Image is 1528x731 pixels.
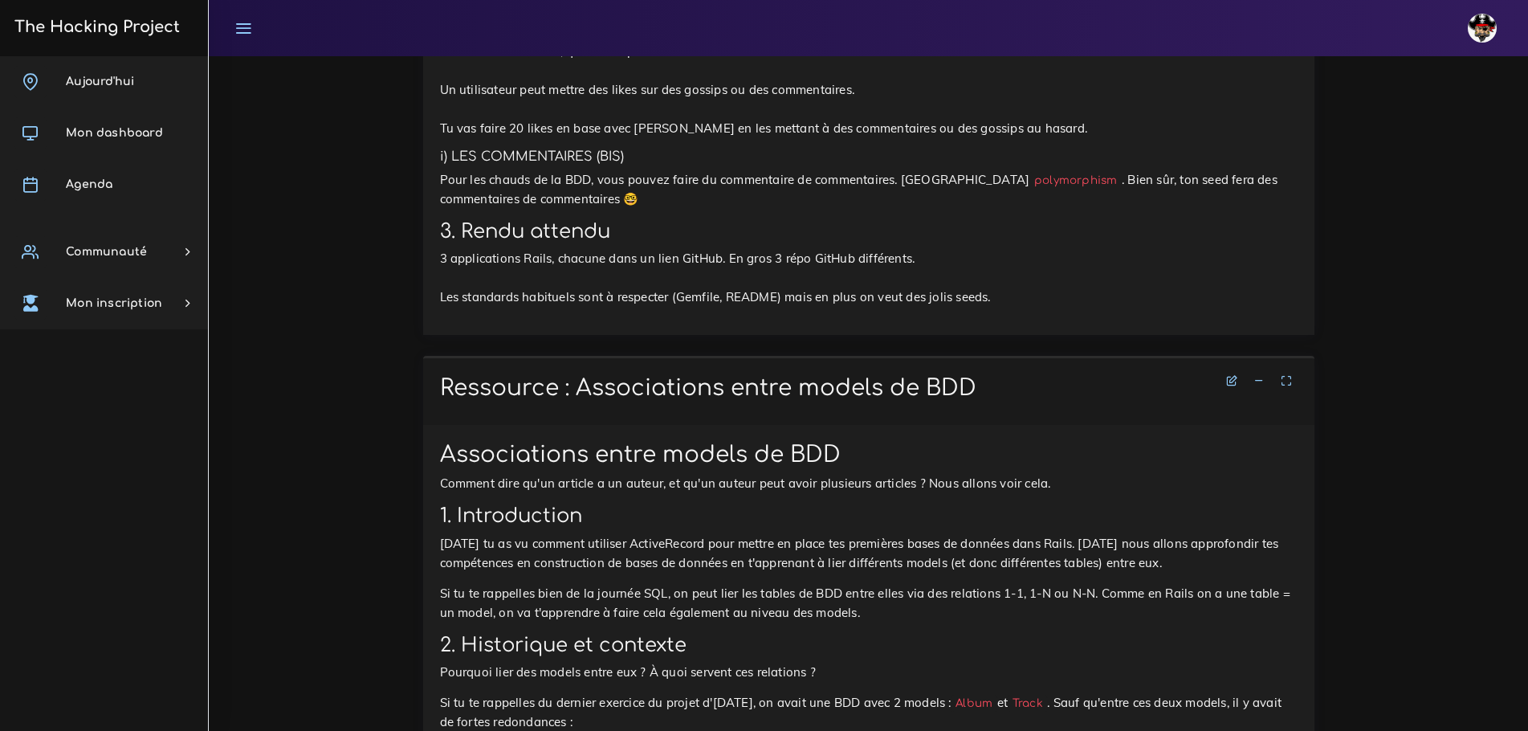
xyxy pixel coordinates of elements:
[440,170,1298,209] p: Pour les chauds de la BDD, vous pouvez faire du commentaire de commentaires. [GEOGRAPHIC_DATA] . ...
[66,127,163,139] span: Mon dashboard
[66,246,147,258] span: Communauté
[440,663,1298,682] p: Pourquoi lier des models entre eux ? À quoi servent ces relations ?
[440,504,1298,528] h2: 1. Introduction
[1468,14,1497,43] img: avatar
[951,695,997,712] code: Album
[440,220,1298,243] h2: 3. Rendu attendu
[440,634,1298,657] h2: 2. Historique et contexte
[440,249,1298,307] p: 3 applications Rails, chacune dans un lien GitHub. En gros 3 répo GitHub différents. Les standard...
[10,18,180,36] h3: The Hacking Project
[66,76,134,88] span: Aujourd'hui
[1008,695,1047,712] code: Track
[440,42,1298,138] p: Crée une classe , qui n'aura pas d'attributs. Un utilisateur peut mettre des likes sur des gossip...
[440,534,1298,573] p: [DATE] tu as vu comment utiliser ActiveRecord pour mettre en place tes premières bases de données...
[440,375,1298,402] h1: Ressource : Associations entre models de BDD
[1029,172,1122,189] code: polymorphism
[440,149,1298,165] h5: i) LES COMMENTAIRES (BIS)
[66,178,112,190] span: Agenda
[66,297,162,309] span: Mon inscription
[440,442,1298,469] h1: Associations entre models de BDD
[440,584,1298,623] p: Si tu te rappelles bien de la journée SQL, on peut lier les tables de BDD entre elles via des rel...
[440,474,1298,493] p: Comment dire qu'un article a un auteur, et qu'un auteur peut avoir plusieurs articles ? Nous allo...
